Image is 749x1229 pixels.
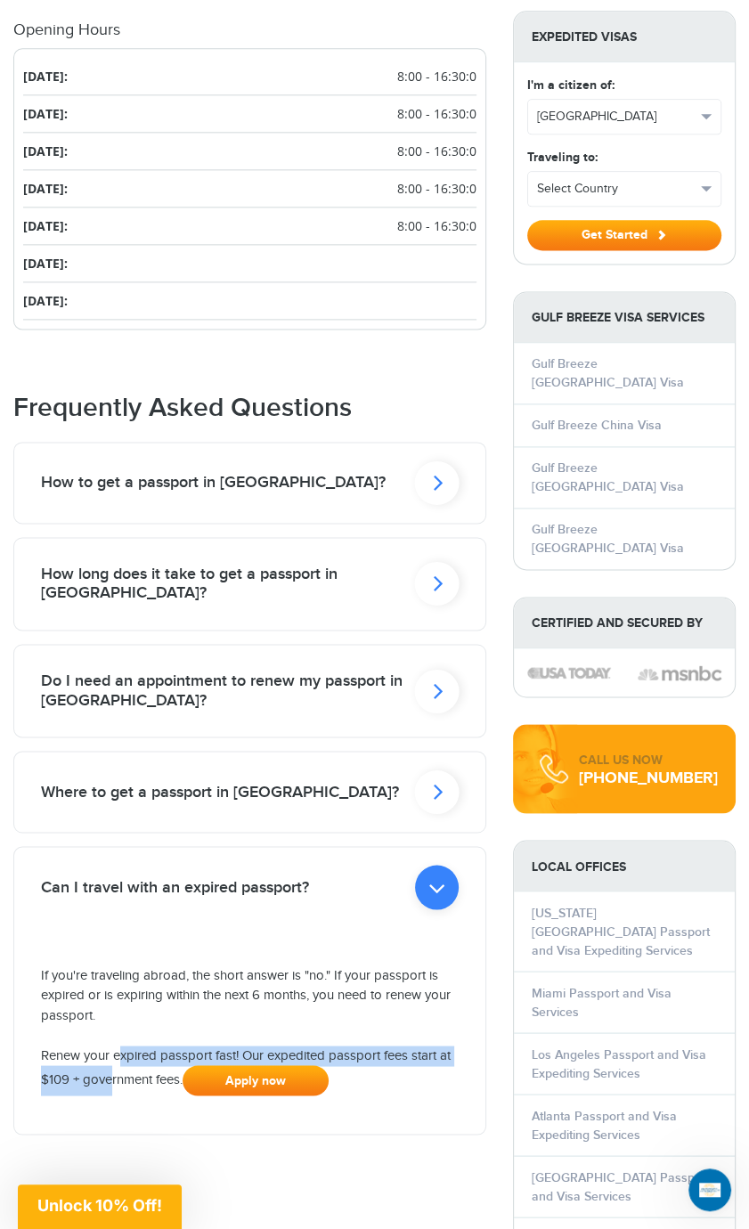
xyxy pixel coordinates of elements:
h2: Do I need an appointment to renew my passport in [GEOGRAPHIC_DATA]? [41,671,415,710]
li: [DATE]: [23,282,476,320]
strong: Expedited Visas [514,12,735,62]
h2: Where to get a passport in [GEOGRAPHIC_DATA]? [41,782,399,802]
a: Gulf Breeze [GEOGRAPHIC_DATA] Visa [532,522,684,556]
h4: Opening Hours [13,21,486,39]
li: [DATE]: [23,133,476,170]
a: Atlanta Passport and Visa Expediting Services [532,1108,677,1142]
h2: How long does it take to get a passport in [GEOGRAPHIC_DATA]? [41,565,415,603]
a: [US_STATE][GEOGRAPHIC_DATA] Passport and Visa Expediting Services [532,905,710,957]
strong: Certified and Secured by [514,598,735,648]
li: [DATE]: [23,245,476,282]
button: Select Country [528,172,721,206]
label: Traveling to: [527,148,598,167]
h2: Frequently Asked Questions [13,392,486,424]
li: [DATE]: [23,58,476,95]
img: image description [638,663,721,683]
span: 8:00 - 16:30:0 [397,67,476,85]
strong: Gulf Breeze Visa Services [514,292,735,343]
p: If you're traveling abroad, the short answer is "no." If your passport is expired or is expiring ... [41,965,459,1026]
a: Apply now [183,1065,329,1095]
iframe: Intercom live chat [688,1168,731,1211]
a: Gulf Breeze [GEOGRAPHIC_DATA] Visa [532,356,684,390]
button: [GEOGRAPHIC_DATA] [528,100,721,134]
button: Get Started [527,220,721,250]
div: CALL US NOW [579,751,718,769]
h2: How to get a passport in [GEOGRAPHIC_DATA]? [41,473,386,492]
p: Renew your expired passport fast! Our expedited passport fees start at $109 + government fees. [41,1046,459,1096]
strong: LOCAL OFFICES [514,841,735,891]
a: Los Angeles Passport and Visa Expediting Services [532,1046,706,1080]
img: image description [527,667,611,679]
li: [DATE]: [23,208,476,245]
a: [GEOGRAPHIC_DATA] Passport and Visa Services [532,1169,710,1203]
h2: Can I travel with an expired passport? [41,877,309,897]
label: I'm a citizen of: [527,76,615,94]
span: 8:00 - 16:30:0 [397,104,476,123]
li: [DATE]: [23,95,476,133]
a: Gulf Breeze China Visa [532,418,662,433]
div: [PHONE_NUMBER] [579,769,718,786]
span: 8:00 - 16:30:0 [397,179,476,198]
span: Unlock 10% Off! [37,1196,162,1215]
span: [GEOGRAPHIC_DATA] [537,108,696,126]
span: Select Country [537,180,696,198]
span: 8:00 - 16:30:0 [397,216,476,235]
div: Unlock 10% Off! [18,1184,182,1229]
span: 8:00 - 16:30:0 [397,142,476,160]
a: Miami Passport and Visa Services [532,985,672,1019]
li: [DATE]: [23,170,476,208]
a: Gulf Breeze [GEOGRAPHIC_DATA] Visa [532,460,684,494]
